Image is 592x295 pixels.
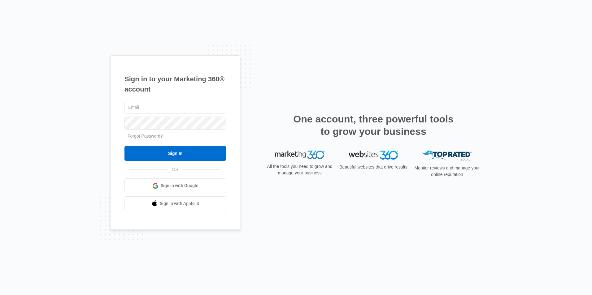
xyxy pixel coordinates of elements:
[124,146,226,161] input: Sign In
[275,151,324,159] img: Marketing 360
[291,113,455,138] h2: One account, three powerful tools to grow your business
[124,74,226,94] h1: Sign in to your Marketing 360® account
[161,182,198,189] span: Sign in with Google
[412,165,482,178] p: Monitor reviews and manage your online reputation
[168,166,183,173] span: OR
[124,178,226,193] a: Sign in with Google
[349,151,398,160] img: Websites 360
[265,163,334,176] p: All the tools you need to grow and manage your business
[339,164,408,170] p: Beautiful websites that drive results
[128,134,163,139] a: Forgot Password?
[160,200,199,207] span: Sign in with Apple Id
[124,196,226,211] a: Sign in with Apple Id
[124,101,226,114] input: Email
[422,151,472,161] img: Top Rated Local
